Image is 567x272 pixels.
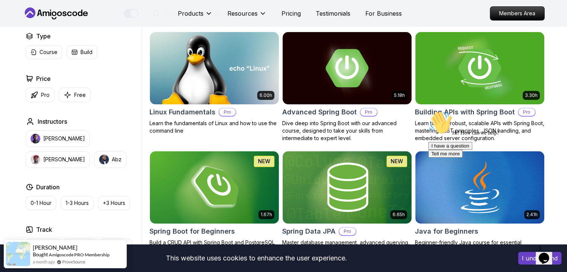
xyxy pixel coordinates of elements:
[282,120,412,142] p: Dive deep into Spring Boot with our advanced course, designed to take your skills from intermedia...
[74,91,86,99] p: Free
[415,226,478,237] h2: Java for Beginners
[282,151,412,254] a: Spring Data JPA card6.65hNEWSpring Data JPAProMaster database management, advanced querying, and ...
[415,151,545,254] a: Java for Beginners card2.41hJava for BeginnersBeginner-friendly Java course for essential program...
[536,242,560,265] iframe: chat widget
[26,45,62,59] button: Course
[316,9,350,18] a: Testimonials
[258,158,270,165] p: NEW
[283,32,412,104] img: Advanced Spring Boot card
[360,108,377,116] p: Pro
[3,42,37,50] button: Tell me more
[6,250,507,266] div: This website uses cookies to enhance the user experience.
[40,48,57,56] p: Course
[149,239,279,254] p: Build a CRUD API with Spring Boot and PostgreSQL database using Spring Data JPA and Spring AI
[150,32,279,104] img: Linux Fundamentals card
[415,32,545,142] a: Building APIs with Spring Boot card3.30hBuilding APIs with Spring BootProLearn to build robust, s...
[41,91,50,99] p: Pro
[282,226,336,237] h2: Spring Data JPA
[178,9,204,18] p: Products
[394,92,405,98] p: 5.18h
[26,196,56,210] button: 0-1 Hour
[518,252,561,265] button: Accept cookies
[43,156,85,163] p: [PERSON_NAME]
[282,239,412,254] p: Master database management, advanced querying, and expert data handling with ease
[98,196,130,210] button: +3 Hours
[282,107,357,117] h2: Advanced Spring Boot
[283,151,412,224] img: Spring Data JPA card
[149,32,279,135] a: Linux Fundamentals card6.00hLinux FundamentalsProLearn the fundamentals of Linux and how to use t...
[43,135,85,142] p: [PERSON_NAME]
[149,226,235,237] h2: Spring Boot for Beginners
[81,48,92,56] p: Build
[282,32,412,142] a: Advanced Spring Boot card5.18hAdvanced Spring BootProDive deep into Spring Boot with our advanced...
[393,212,405,218] p: 6.65h
[415,107,515,117] h2: Building APIs with Spring Boot
[149,107,215,117] h2: Linux Fundamentals
[26,130,90,147] button: instructor img[PERSON_NAME]
[149,120,279,135] p: Learn the fundamentals of Linux and how to use the command line
[103,199,125,207] p: +3 Hours
[525,92,538,98] p: 3.30h
[31,155,40,164] img: instructor img
[178,9,212,24] button: Products
[415,32,544,104] img: Building APIs with Spring Boot card
[26,88,54,102] button: Pro
[415,239,545,254] p: Beginner-friendly Java course for essential programming skills and application development
[281,9,301,18] a: Pricing
[227,9,258,18] p: Resources
[33,244,78,251] span: [PERSON_NAME]
[61,196,94,210] button: 1-3 Hours
[259,92,272,98] p: 6.00h
[26,238,59,253] button: Front End
[112,156,122,163] p: Abz
[6,242,30,266] img: provesource social proof notification image
[150,151,279,224] img: Spring Boot for Beginners card
[3,3,27,27] img: :wave:
[38,117,67,126] h2: Instructors
[415,151,544,224] img: Java for Beginners card
[219,108,236,116] p: Pro
[63,238,96,253] button: Back End
[94,151,126,168] button: instructor imgAbz
[99,155,109,164] img: instructor img
[391,158,403,165] p: NEW
[3,22,74,28] span: Hi! How can we help?
[36,74,51,83] h2: Price
[33,259,55,265] span: a month ago
[33,252,48,257] span: Bought
[365,9,402,18] a: For Business
[101,238,132,253] button: Dev Ops
[149,151,279,254] a: Spring Boot for Beginners card1.67hNEWSpring Boot for BeginnersBuild a CRUD API with Spring Boot ...
[26,151,90,168] button: instructor img[PERSON_NAME]
[66,199,89,207] p: 1-3 Hours
[67,45,97,59] button: Build
[261,212,272,218] p: 1.67h
[31,134,40,143] img: instructor img
[31,199,51,207] p: 0-1 Hour
[36,32,51,41] h2: Type
[490,7,544,20] p: Members Area
[3,3,137,50] div: 👋Hi! How can we help?I have a questionTell me more
[490,6,545,20] a: Members Area
[59,88,91,102] button: Free
[49,252,110,257] a: Amigoscode PRO Membership
[415,120,545,142] p: Learn to build robust, scalable APIs with Spring Boot, mastering REST principles, JSON handling, ...
[62,259,85,265] a: ProveSource
[36,183,60,192] h2: Duration
[425,108,560,238] iframe: chat widget
[36,225,52,234] h2: Track
[3,34,47,42] button: I have a question
[227,9,267,24] button: Resources
[339,228,356,235] p: Pro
